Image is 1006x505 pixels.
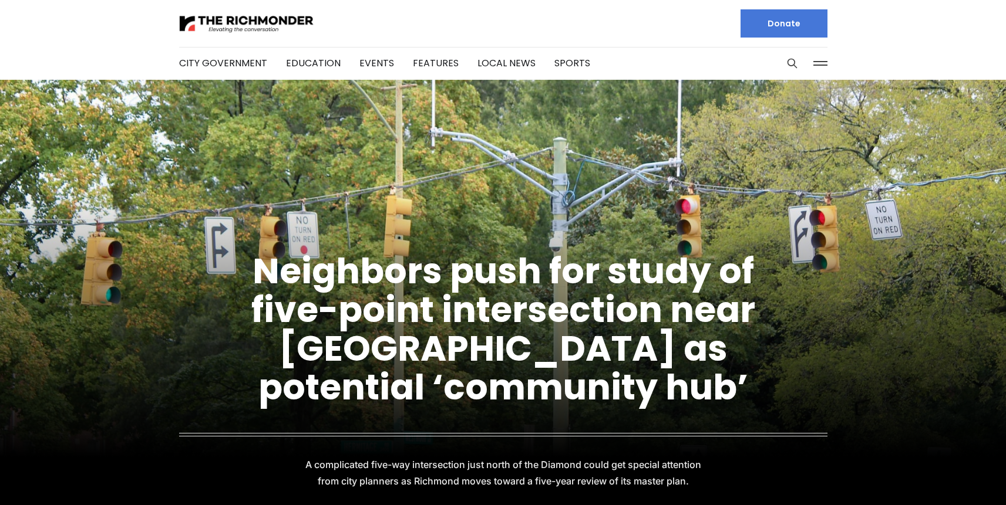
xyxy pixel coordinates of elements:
img: The Richmonder [179,13,314,34]
a: Features [413,56,459,70]
a: City Government [179,56,267,70]
p: A complicated five-way intersection just north of the Diamond could get special attention from ci... [294,456,712,489]
iframe: portal-trigger [906,448,1006,505]
a: Donate [741,9,827,38]
a: Local News [477,56,536,70]
a: Events [359,56,394,70]
a: Education [286,56,341,70]
a: Neighbors push for study of five-point intersection near [GEOGRAPHIC_DATA] as potential ‘communit... [251,246,755,412]
a: Sports [554,56,590,70]
button: Search this site [783,55,801,72]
